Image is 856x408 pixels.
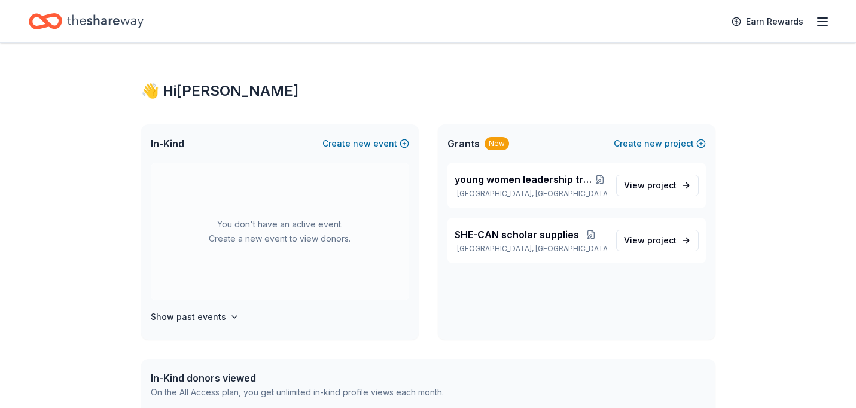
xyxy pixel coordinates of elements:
div: 👋 Hi [PERSON_NAME] [141,81,715,101]
a: Home [29,7,144,35]
button: Createnewproject [614,136,706,151]
p: [GEOGRAPHIC_DATA], [GEOGRAPHIC_DATA] [455,189,607,199]
a: Earn Rewards [724,11,811,32]
p: [GEOGRAPHIC_DATA], [GEOGRAPHIC_DATA] [455,244,607,254]
button: Show past events [151,310,239,324]
h4: Show past events [151,310,226,324]
span: project [647,180,677,190]
span: project [647,235,677,245]
div: New [485,137,509,150]
a: View project [616,175,699,196]
div: On the All Access plan, you get unlimited in-kind profile views each month. [151,385,444,400]
span: In-Kind [151,136,184,151]
span: Grants [447,136,480,151]
div: In-Kind donors viewed [151,371,444,385]
span: View [624,233,677,248]
div: You don't have an active event. Create a new event to view donors. [151,163,409,300]
button: Createnewevent [322,136,409,151]
span: View [624,178,677,193]
a: View project [616,230,699,251]
span: new [353,136,371,151]
span: new [644,136,662,151]
span: young women leadership training and education support [455,172,594,187]
span: SHE-CAN scholar supplies [455,227,579,242]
